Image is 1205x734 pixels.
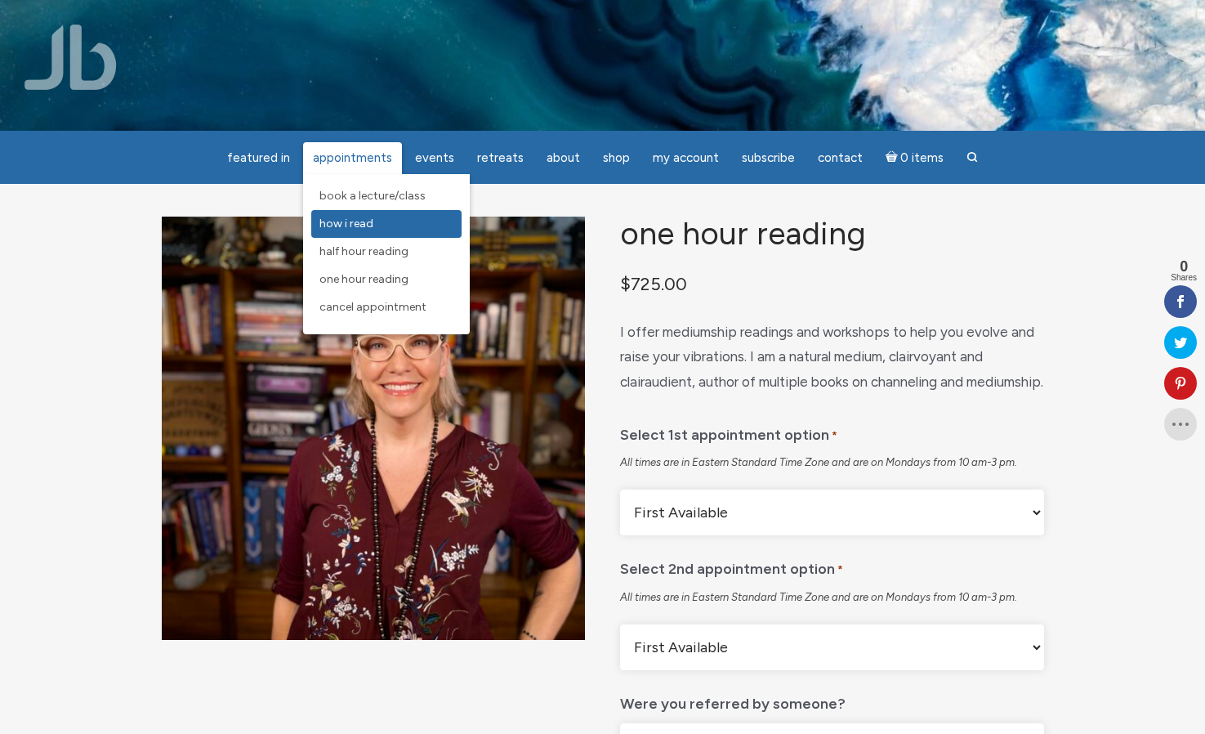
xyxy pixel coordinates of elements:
[620,590,1043,605] div: All times are in Eastern Standard Time Zone and are on Mondays from 10 am-3 pm.
[620,455,1043,470] div: All times are in Eastern Standard Time Zone and are on Mondays from 10 am-3 pm.
[25,25,117,90] img: Jamie Butler. The Everyday Medium
[547,150,580,165] span: About
[311,182,462,210] a: Book a Lecture/Class
[620,273,687,294] bdi: 725.00
[742,150,795,165] span: Subscribe
[1171,259,1197,274] span: 0
[537,142,590,174] a: About
[620,324,1043,390] span: I offer mediumship readings and workshops to help you evolve and raise your vibrations. I am a na...
[415,150,454,165] span: Events
[303,142,402,174] a: Appointments
[319,300,426,314] span: Cancel Appointment
[732,142,805,174] a: Subscribe
[313,150,392,165] span: Appointments
[319,189,426,203] span: Book a Lecture/Class
[319,272,408,286] span: One Hour Reading
[620,273,631,294] span: $
[477,150,524,165] span: Retreats
[311,266,462,293] a: One Hour Reading
[319,244,408,258] span: Half Hour Reading
[311,293,462,321] a: Cancel Appointment
[620,683,846,717] label: Were you referred by someone?
[900,152,944,164] span: 0 items
[886,150,901,165] i: Cart
[1171,274,1197,282] span: Shares
[311,238,462,266] a: Half Hour Reading
[876,141,954,174] a: Cart0 items
[217,142,300,174] a: featured in
[467,142,533,174] a: Retreats
[808,142,873,174] a: Contact
[311,210,462,238] a: How I Read
[620,548,843,584] label: Select 2nd appointment option
[162,217,585,640] img: One Hour Reading
[818,150,863,165] span: Contact
[603,150,630,165] span: Shop
[620,414,837,450] label: Select 1st appointment option
[620,217,1043,252] h1: One Hour Reading
[643,142,729,174] a: My Account
[227,150,290,165] span: featured in
[319,217,373,230] span: How I Read
[593,142,640,174] a: Shop
[653,150,719,165] span: My Account
[405,142,464,174] a: Events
